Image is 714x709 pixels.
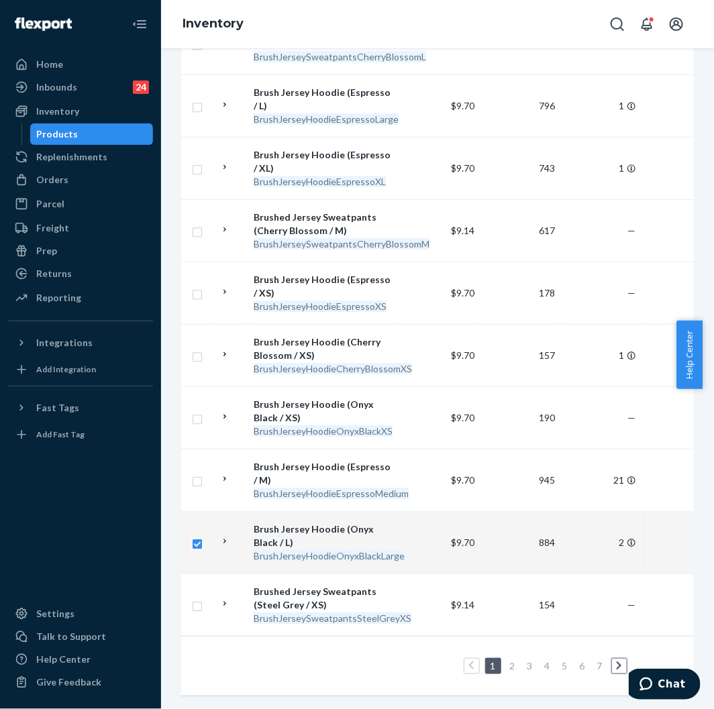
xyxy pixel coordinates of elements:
[8,169,153,190] a: Orders
[254,176,386,187] em: BrushJerseyHoodieEspressoXL
[254,425,393,437] em: BrushJerseyHoodieOnyxBlackXS
[451,599,474,610] span: $9.14
[8,671,153,693] button: Give Feedback
[480,262,560,324] td: 178
[451,100,474,111] span: $9.70
[36,58,63,71] div: Home
[254,398,394,425] div: Brush Jersey Hoodie (Onyx Black / XS)
[507,660,518,671] a: Page 2
[560,511,641,574] td: 2
[30,123,154,145] a: Products
[663,11,690,38] button: Open account menu
[8,626,153,647] button: Talk to Support
[254,460,394,487] div: Brush Jersey Hoodie (Espresso / M)
[451,412,474,423] span: $9.70
[633,11,660,38] button: Open notifications
[36,221,69,235] div: Freight
[15,17,72,31] img: Flexport logo
[36,105,79,118] div: Inventory
[172,5,254,44] ol: breadcrumbs
[126,11,153,38] button: Close Navigation
[254,51,426,62] em: BrushJerseySweatpantsCherryBlossomL
[595,660,605,671] a: Page 7
[36,197,64,211] div: Parcel
[254,86,394,113] div: Brush Jersey Hoodie (Espresso / L)
[254,113,399,125] em: BrushJerseyHoodieEspressoLarge
[627,225,635,236] span: —
[254,273,394,300] div: Brush Jersey Hoodie (Espresso / XS)
[8,287,153,309] a: Reporting
[36,653,91,666] div: Help Center
[36,173,68,186] div: Orders
[8,54,153,75] a: Home
[133,80,149,94] div: 24
[36,675,101,689] div: Give Feedback
[8,649,153,670] a: Help Center
[480,574,560,636] td: 154
[480,199,560,262] td: 617
[8,193,153,215] a: Parcel
[629,669,701,702] iframe: Opens a widget where you can chat to one of our agents
[36,607,74,620] div: Settings
[627,38,635,49] span: —
[36,401,79,415] div: Fast Tags
[542,660,553,671] a: Page 4
[36,267,72,280] div: Returns
[8,101,153,122] a: Inventory
[451,287,474,298] span: $9.70
[254,363,412,374] em: BrushJerseyHoodieCherryBlossomXS
[451,225,474,236] span: $9.14
[36,150,107,164] div: Replenishments
[8,397,153,419] button: Fast Tags
[480,511,560,574] td: 884
[480,386,560,449] td: 190
[676,321,703,389] button: Help Center
[8,359,153,380] a: Add Integration
[36,429,85,440] div: Add Fast Tag
[8,263,153,284] a: Returns
[8,76,153,98] a: Inbounds24
[451,162,474,174] span: $9.70
[254,488,409,499] em: BrushJerseyHoodieEspressoMedium
[36,291,81,305] div: Reporting
[8,332,153,353] button: Integrations
[8,424,153,445] a: Add Fast Tag
[488,660,499,671] a: Page 1 is your current page
[480,137,560,199] td: 743
[254,211,394,237] div: Brushed Jersey Sweatpants (Cherry Blossom / M)
[36,80,77,94] div: Inbounds
[480,324,560,386] td: 157
[254,585,394,612] div: Brushed Jersey Sweatpants (Steel Grey / XS)
[627,412,635,423] span: —
[36,364,96,375] div: Add Integration
[560,137,641,199] td: 1
[254,550,405,561] em: BrushJerseyHoodieOnyxBlackLarge
[183,16,244,31] a: Inventory
[480,449,560,511] td: 945
[36,630,106,643] div: Talk to Support
[560,449,641,511] td: 21
[8,240,153,262] a: Prep
[8,146,153,168] a: Replenishments
[254,523,394,549] div: Brush Jersey Hoodie (Onyx Black / L)
[254,301,387,312] em: BrushJerseyHoodieEspressoXS
[604,11,631,38] button: Open Search Box
[8,217,153,239] a: Freight
[451,537,474,548] span: $9.70
[627,287,635,298] span: —
[451,349,474,361] span: $9.70
[254,238,429,250] em: BrushJerseySweatpantsCherryBlossomM
[560,660,570,671] a: Page 5
[37,127,79,141] div: Products
[451,38,474,49] span: $9.14
[525,660,535,671] a: Page 3
[560,324,641,386] td: 1
[451,474,474,486] span: $9.70
[36,244,57,258] div: Prep
[254,335,394,362] div: Brush Jersey Hoodie (Cherry Blossom / XS)
[627,599,635,610] span: —
[560,74,641,137] td: 1
[577,660,588,671] a: Page 6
